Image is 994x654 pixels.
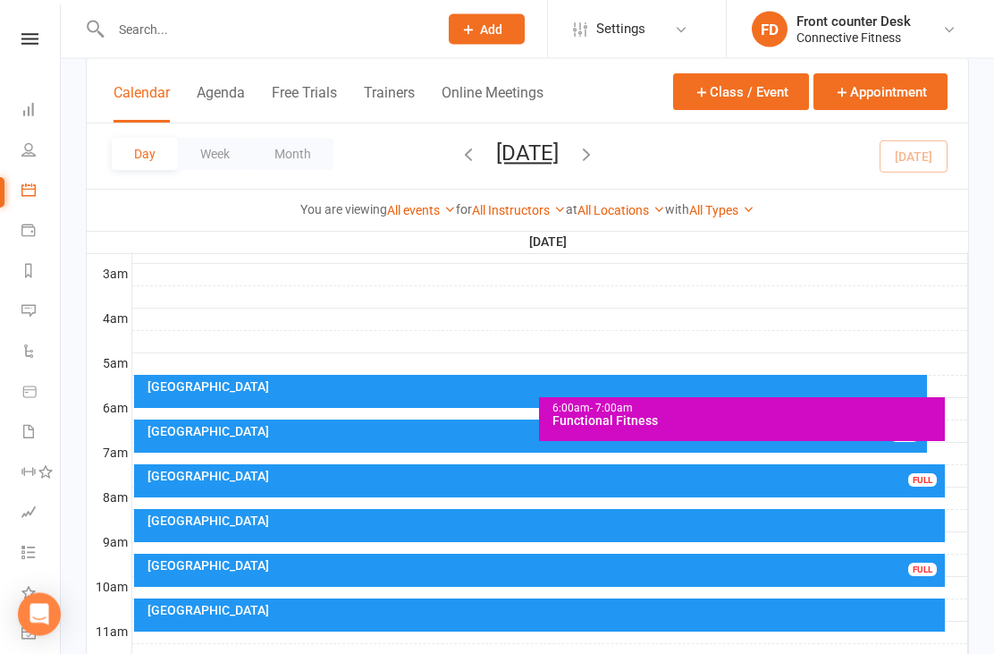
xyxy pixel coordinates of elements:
[131,231,968,253] th: [DATE]
[752,12,788,47] div: FD
[387,203,456,217] a: All events
[87,622,131,644] th: 11am
[21,494,62,534] a: Assessments
[472,203,566,217] a: All Instructors
[577,203,665,217] a: All Locations
[147,426,924,438] div: [GEOGRAPHIC_DATA]
[147,381,924,394] div: [GEOGRAPHIC_DATA]
[300,202,387,217] strong: You are viewing
[496,140,559,166] button: [DATE]
[364,84,415,123] button: Trainers
[665,202,689,217] strong: with
[178,138,252,170] button: Week
[147,471,942,483] div: [GEOGRAPHIC_DATA]
[87,353,131,376] th: 5am
[442,84,543,123] button: Online Meetings
[147,560,942,573] div: [GEOGRAPHIC_DATA]
[87,398,131,420] th: 6am
[147,605,942,617] div: [GEOGRAPHIC_DATA]
[197,84,245,123] button: Agenda
[908,474,937,488] div: FULL
[87,577,131,599] th: 10am
[21,91,62,132] a: Dashboard
[105,17,425,42] input: Search...
[796,13,911,30] div: Front counter Desk
[21,373,62,413] a: Product Sales
[112,138,178,170] button: Day
[87,532,131,555] th: 9am
[21,172,62,212] a: Calendar
[552,415,941,428] div: Functional Fitness
[272,84,337,123] button: Free Trials
[114,84,170,123] button: Calendar
[449,14,525,45] button: Add
[456,202,472,217] strong: for
[87,309,131,331] th: 4am
[21,212,62,252] a: Payments
[480,22,502,37] span: Add
[689,203,754,217] a: All Types
[908,564,937,577] div: FULL
[21,132,62,172] a: People
[147,515,942,528] div: [GEOGRAPHIC_DATA]
[87,488,131,510] th: 8am
[566,202,577,217] strong: at
[18,593,61,636] div: Open Intercom Messenger
[673,73,809,110] button: Class / Event
[252,138,333,170] button: Month
[590,403,633,415] span: - 7:00am
[796,30,911,46] div: Connective Fitness
[87,443,131,465] th: 7am
[813,73,948,110] button: Appointment
[552,403,941,415] div: 6:00am
[596,9,645,49] span: Settings
[21,252,62,293] a: Reports
[21,574,62,615] a: What's New
[87,264,131,286] th: 3am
